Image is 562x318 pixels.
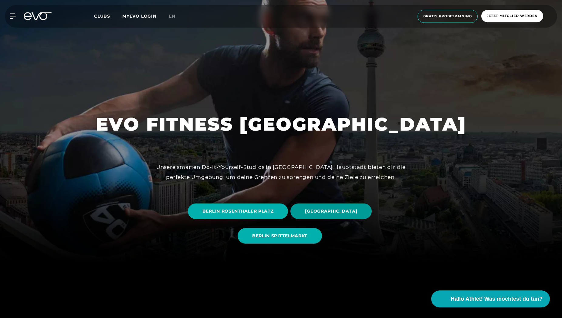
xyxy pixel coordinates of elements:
span: [GEOGRAPHIC_DATA] [305,208,357,214]
a: Jetzt Mitglied werden [479,10,545,23]
span: BERLIN ROSENTHALER PLATZ [202,208,274,214]
a: Gratis Probetraining [416,10,479,23]
span: Clubs [94,13,110,19]
button: Hallo Athlet! Was möchtest du tun? [431,290,550,307]
span: en [169,13,175,19]
div: Unsere smarten Do-it-Yourself-Studios in [GEOGRAPHIC_DATA] Hauptstadt bieten dir die perfekte Umg... [144,162,418,182]
a: BERLIN ROSENTHALER PLATZ [188,199,291,224]
a: MYEVO LOGIN [122,13,157,19]
span: Hallo Athlet! Was möchtest du tun? [451,295,543,303]
span: BERLIN SPITTELMARKT [252,233,307,239]
a: en [169,13,183,20]
span: Jetzt Mitglied werden [487,13,538,19]
h1: EVO FITNESS [GEOGRAPHIC_DATA] [96,112,466,136]
span: Gratis Probetraining [423,14,472,19]
a: Clubs [94,13,122,19]
a: BERLIN SPITTELMARKT [238,224,324,248]
a: [GEOGRAPHIC_DATA] [290,199,374,224]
